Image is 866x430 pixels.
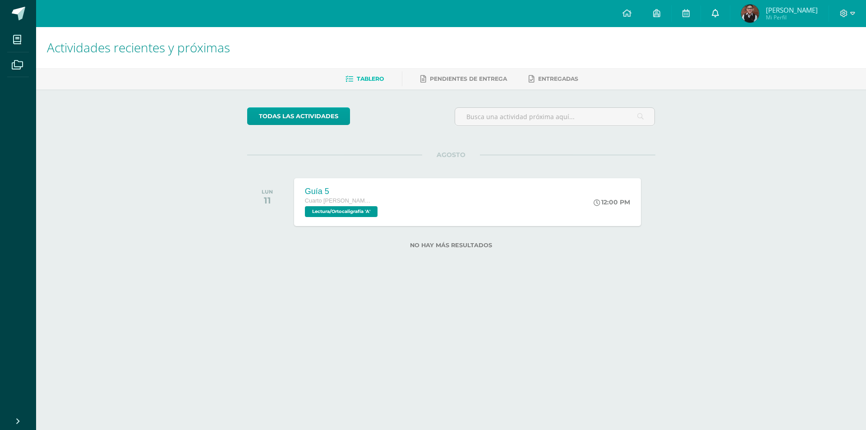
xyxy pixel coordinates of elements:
[430,75,507,82] span: Pendientes de entrega
[247,242,655,249] label: No hay más resultados
[357,75,384,82] span: Tablero
[305,187,380,196] div: Guía 5
[594,198,630,206] div: 12:00 PM
[47,39,230,56] span: Actividades recientes y próximas
[766,5,818,14] span: [PERSON_NAME]
[262,195,273,206] div: 11
[538,75,578,82] span: Entregadas
[345,72,384,86] a: Tablero
[305,198,373,204] span: Cuarto [PERSON_NAME]. CCLL en Computación
[247,107,350,125] a: todas las Actividades
[422,151,480,159] span: AGOSTO
[529,72,578,86] a: Entregadas
[262,189,273,195] div: LUN
[420,72,507,86] a: Pendientes de entrega
[455,108,655,125] input: Busca una actividad próxima aquí...
[305,206,378,217] span: Lectura/Ortocaligrafía 'A'
[741,5,759,23] img: 455bf766dc1d11c7e74e486f8cbc5a2b.png
[766,14,818,21] span: Mi Perfil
